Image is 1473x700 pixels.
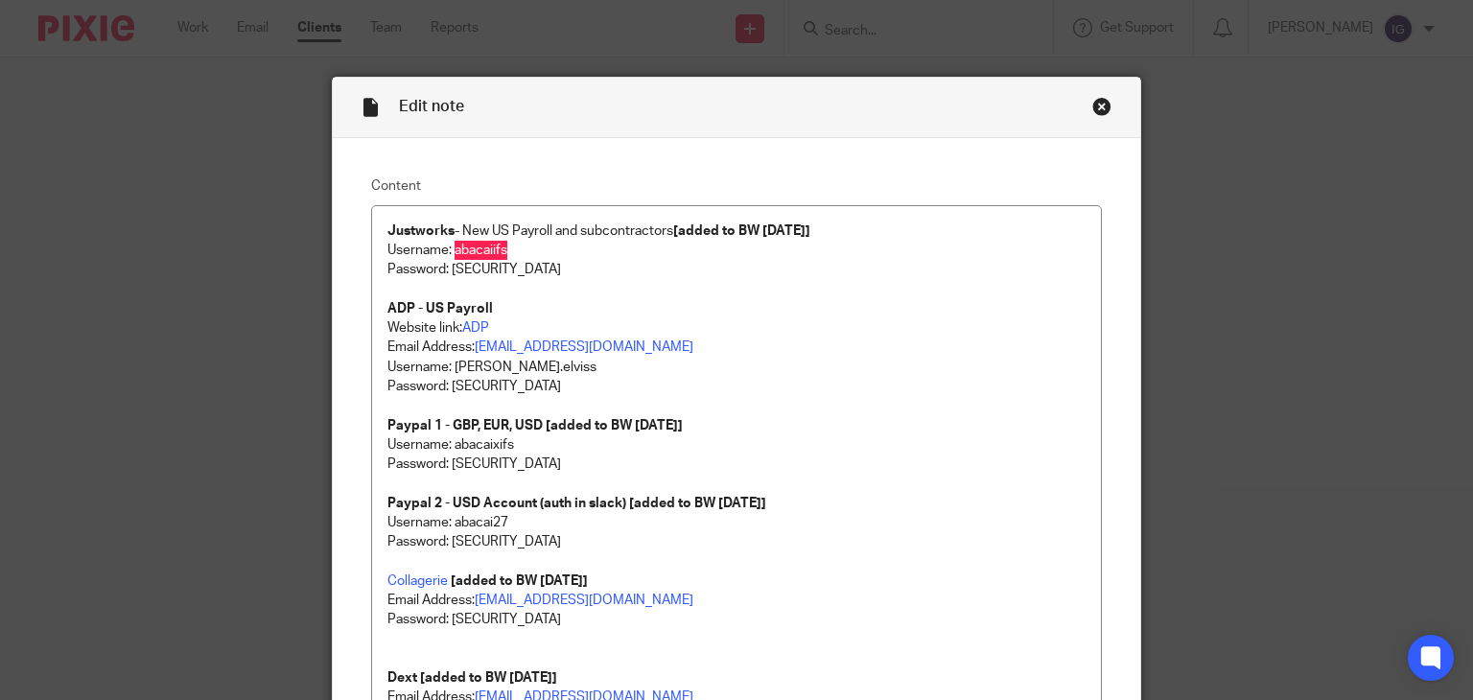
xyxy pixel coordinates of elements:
p: - New US Payroll and subcontractors [387,222,1087,241]
strong: Paypal 2 - USD Account (auth in slack) [added to BW [DATE]] [387,497,766,510]
strong: [added to BW [DATE]] [451,574,588,588]
p: Password: [SECURITY_DATA] [387,377,1087,396]
strong: Justworks [387,224,455,238]
p: Website link: [387,318,1087,338]
strong: [added to BW [DATE]] [673,224,810,238]
p: Password: [SECURITY_DATA] [387,260,1087,279]
p: Username: abacaiifs [387,241,1087,260]
strong: Paypal 1 - GBP, EUR, USD [added to BW [DATE]] [387,419,683,432]
a: [EMAIL_ADDRESS][DOMAIN_NAME] [475,340,693,354]
p: Email Address: [387,591,1087,610]
label: Content [371,176,1103,196]
p: Password: [SECURITY_DATA] [387,610,1087,629]
a: ADP [462,321,489,335]
strong: ADP - US Payroll [387,302,493,315]
p: Password: [SECURITY_DATA] [387,455,1087,474]
strong: Dext [387,671,417,685]
span: Edit note [399,99,464,114]
strong: [added to BW [DATE]] [420,671,557,685]
a: [EMAIL_ADDRESS][DOMAIN_NAME] [475,594,693,607]
p: Username: [PERSON_NAME].elviss [387,358,1087,377]
p: Password: [SECURITY_DATA] [387,532,1087,551]
p: Username: abacaixifs [387,435,1087,455]
p: Email Address: [387,338,1087,357]
div: Close this dialog window [1092,97,1111,116]
a: Collagerie [387,574,448,588]
p: Username: abacai27 [387,513,1087,532]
